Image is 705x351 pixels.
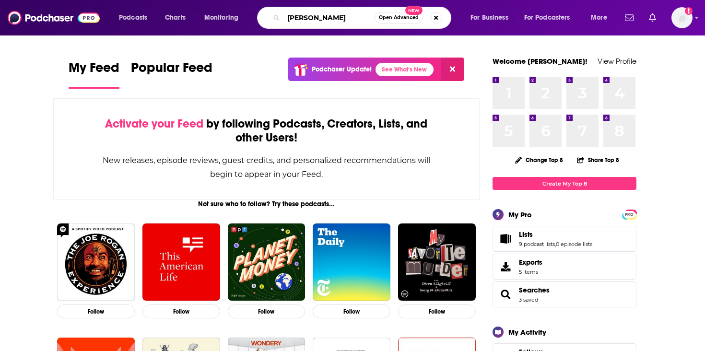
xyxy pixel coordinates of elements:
button: Follow [398,304,476,318]
span: For Podcasters [524,11,570,24]
span: Popular Feed [131,59,212,82]
a: Exports [493,254,636,280]
div: by following Podcasts, Creators, Lists, and other Users! [102,117,431,145]
button: open menu [584,10,619,25]
button: Share Top 8 [576,151,620,169]
span: Lists [519,230,533,239]
a: PRO [623,211,635,218]
input: Search podcasts, credits, & more... [283,10,375,25]
img: Planet Money [228,223,305,301]
span: Monitoring [204,11,238,24]
img: User Profile [671,7,693,28]
a: Create My Top 8 [493,177,636,190]
a: Welcome [PERSON_NAME]! [493,57,587,66]
button: Follow [228,304,305,318]
span: Open Advanced [379,15,419,20]
a: Popular Feed [131,59,212,89]
span: Exports [519,258,542,267]
a: View Profile [598,57,636,66]
span: Charts [165,11,186,24]
div: My Pro [508,210,532,219]
span: PRO [623,211,635,218]
button: Show profile menu [671,7,693,28]
button: Follow [57,304,135,318]
div: My Activity [508,328,546,337]
a: See What's New [376,63,434,76]
a: Charts [159,10,191,25]
button: Follow [313,304,390,318]
span: Exports [496,260,515,273]
a: My Feed [69,59,119,89]
a: Show notifications dropdown [621,10,637,26]
img: Podchaser - Follow, Share and Rate Podcasts [8,9,100,27]
p: Podchaser Update! [312,65,372,73]
img: My Favorite Murder with Karen Kilgariff and Georgia Hardstark [398,223,476,301]
a: Show notifications dropdown [645,10,660,26]
span: Activate your Feed [105,117,203,131]
img: The Joe Rogan Experience [57,223,135,301]
button: open menu [198,10,251,25]
svg: Add a profile image [685,7,693,15]
button: open menu [464,10,520,25]
a: Searches [519,286,550,294]
span: , [555,241,556,247]
span: For Business [470,11,508,24]
button: open menu [518,10,584,25]
a: 9 podcast lists [519,241,555,247]
button: Follow [142,304,220,318]
span: Podcasts [119,11,147,24]
span: More [591,11,607,24]
img: The Daily [313,223,390,301]
a: 3 saved [519,296,538,303]
div: Search podcasts, credits, & more... [266,7,460,29]
button: Open AdvancedNew [375,12,423,23]
div: New releases, episode reviews, guest credits, and personalized recommendations will begin to appe... [102,153,431,181]
a: 0 episode lists [556,241,592,247]
span: Logged in as derettb [671,7,693,28]
span: Searches [493,281,636,307]
span: My Feed [69,59,119,82]
a: Searches [496,288,515,301]
a: Lists [519,230,592,239]
div: Not sure who to follow? Try these podcasts... [53,200,480,208]
span: 5 items [519,269,542,275]
img: This American Life [142,223,220,301]
button: open menu [112,10,160,25]
span: Lists [493,226,636,252]
button: Change Top 8 [509,154,569,166]
span: New [405,6,423,15]
a: Lists [496,232,515,246]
